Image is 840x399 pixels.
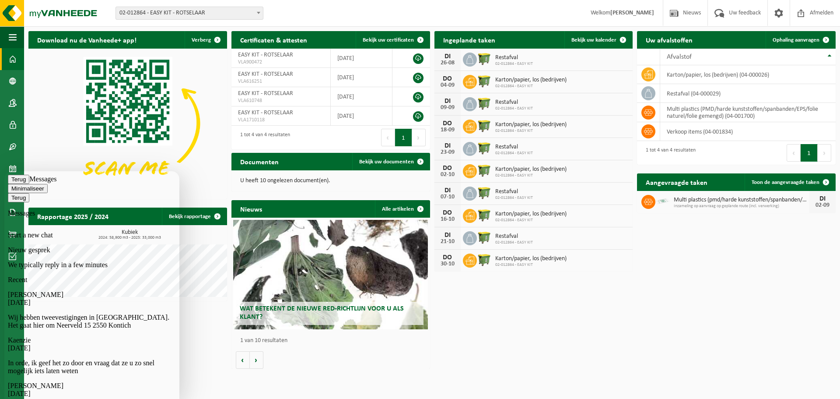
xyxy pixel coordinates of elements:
[356,31,429,49] a: Bekijk uw certificaten
[495,61,533,67] span: 02-012864 - EASY KIT
[495,255,567,262] span: Karton/papier, los (bedrijven)
[495,54,533,61] span: Restafval
[660,84,836,103] td: restafval (04-000029)
[477,118,492,133] img: WB-1100-HPE-GN-51
[439,105,456,111] div: 09-09
[818,144,831,162] button: Next
[238,117,324,124] span: VLA1710118
[801,144,818,162] button: 1
[439,194,456,200] div: 07-10
[571,37,616,43] span: Bekijk uw kalender
[3,211,59,218] span: [PERSON_NAME]
[495,262,567,268] span: 02-012864 - EASY KIT
[610,10,654,16] strong: [PERSON_NAME]
[4,171,179,399] iframe: chat widget
[439,98,456,105] div: DI
[439,149,456,155] div: 23-09
[667,53,692,60] span: Afvalstof
[814,202,831,208] div: 02-09
[231,200,271,217] h2: Nieuws
[352,153,429,170] a: Bekijk uw documenten
[439,75,456,82] div: DO
[495,77,567,84] span: Karton/papier, los (bedrijven)
[660,65,836,84] td: karton/papier, los (bedrijven) (04-000026)
[439,82,456,88] div: 04-09
[3,219,26,226] span: [DATE]
[236,351,250,369] button: Vorige
[660,103,836,122] td: multi plastics (PMD/harde kunststoffen/spanbanden/EPS/folie naturel/folie gemengd) (04-001700)
[238,59,324,66] span: VLA900472
[3,211,171,249] div: [PERSON_NAME][DATE]Oké, mochten er toch nog vragen zijn hierover, geef gerust een seintje
[439,142,456,149] div: DI
[434,31,504,48] h2: Ingeplande taken
[660,122,836,141] td: verkoop items (04-001834)
[495,106,533,111] span: 02-012864 - EASY KIT
[477,51,492,66] img: WB-1100-HPE-GN-51
[28,49,227,198] img: Download de VHEPlus App
[250,351,263,369] button: Volgende
[331,68,392,87] td: [DATE]
[233,220,428,329] a: Wat betekent de nieuwe RED-richtlijn voor u als klant?
[439,60,456,66] div: 26-08
[745,173,835,191] a: Toon de aangevraagde taken
[238,90,293,97] span: EASY KIT - ROTSELAAR
[495,218,567,223] span: 02-012864 - EASY KIT
[477,252,492,267] img: WB-1100-HPE-GN-51
[477,185,492,200] img: WB-1100-HPE-GN-51
[439,165,456,172] div: DO
[238,71,293,78] span: EASY KIT - ROTSELAAR
[412,129,426,146] button: Next
[477,163,492,178] img: WB-1100-HPE-GN-51
[773,37,819,43] span: Ophaling aanvragen
[240,338,426,344] p: 1 van 10 resultaten
[637,173,716,191] h2: Aangevraagde taken
[495,121,567,128] span: Karton/papier, los (bedrijven)
[655,194,670,208] img: LP-SK-00500-LPE-16
[766,31,835,49] a: Ophaling aanvragen
[185,31,226,49] button: Verberg
[495,99,533,106] span: Restafval
[439,187,456,194] div: DI
[674,204,809,209] span: Inzameling op aanvraag op geplande route (incl. verwerking)
[637,31,701,48] h2: Uw afvalstoffen
[439,261,456,267] div: 30-10
[331,106,392,126] td: [DATE]
[674,197,809,204] span: Multi plastics (pmd/harde kunststoffen/spanbanden/eps/folie naturel/folie gemeng...
[495,195,533,201] span: 02-012864 - EASY KIT
[495,233,533,240] span: Restafval
[787,144,801,162] button: Previous
[116,7,263,19] span: 02-012864 - EASY KIT - ROTSELAAR
[495,240,533,245] span: 02-012864 - EASY KIT
[359,159,414,165] span: Bekijk uw documenten
[495,166,567,173] span: Karton/papier, los (bedrijven)
[162,208,226,225] a: Bekijk rapportage
[115,7,263,20] span: 02-012864 - EASY KIT - ROTSELAAR
[439,209,456,216] div: DO
[439,172,456,178] div: 02-10
[495,144,533,151] span: Restafval
[477,141,492,155] img: WB-1100-HPE-GN-51
[375,200,429,218] a: Alle artikelen
[231,153,287,170] h2: Documenten
[477,230,492,245] img: WB-1100-HPE-GN-51
[238,97,324,104] span: VLA610748
[192,37,211,43] span: Verberg
[238,52,293,58] span: EASY KIT - ROTSELAAR
[395,129,412,146] button: 1
[495,84,567,89] span: 02-012864 - EASY KIT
